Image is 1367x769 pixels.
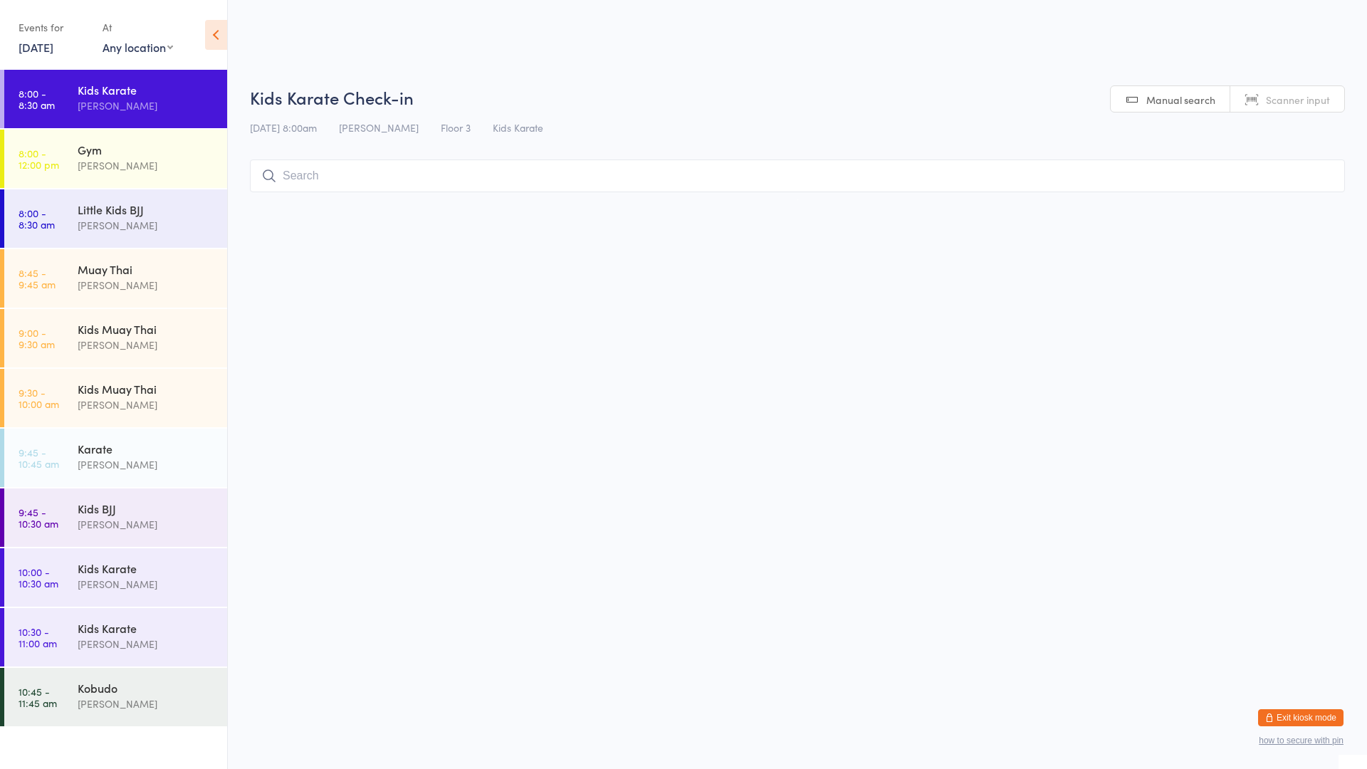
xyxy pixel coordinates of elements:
div: At [103,16,173,39]
div: Karate [78,441,215,456]
a: [DATE] [19,39,53,55]
span: Kids Karate [493,120,543,135]
time: 8:00 - 12:00 pm [19,147,59,170]
h2: Kids Karate Check-in [250,85,1345,109]
div: Kids Muay Thai [78,381,215,397]
a: 10:00 -10:30 amKids Karate[PERSON_NAME] [4,548,227,607]
time: 8:00 - 8:30 am [19,207,55,230]
a: 8:45 -9:45 amMuay Thai[PERSON_NAME] [4,249,227,308]
span: [PERSON_NAME] [339,120,419,135]
time: 10:00 - 10:30 am [19,566,58,589]
time: 10:45 - 11:45 am [19,686,57,708]
div: [PERSON_NAME] [78,516,215,533]
div: Kids Karate [78,560,215,576]
time: 9:45 - 10:45 am [19,446,59,469]
div: [PERSON_NAME] [78,217,215,234]
span: Scanner input [1266,93,1330,107]
div: Little Kids BJJ [78,202,215,217]
time: 8:45 - 9:45 am [19,267,56,290]
a: 10:30 -11:00 amKids Karate[PERSON_NAME] [4,608,227,666]
a: 8:00 -8:30 amLittle Kids BJJ[PERSON_NAME] [4,189,227,248]
div: Kids BJJ [78,501,215,516]
button: how to secure with pin [1259,736,1344,746]
div: Any location [103,39,173,55]
time: 9:45 - 10:30 am [19,506,58,529]
span: [DATE] 8:00am [250,120,317,135]
a: 9:45 -10:45 amKarate[PERSON_NAME] [4,429,227,487]
a: 9:45 -10:30 amKids BJJ[PERSON_NAME] [4,488,227,547]
time: 10:30 - 11:00 am [19,626,57,649]
div: [PERSON_NAME] [78,337,215,353]
div: [PERSON_NAME] [78,456,215,473]
div: [PERSON_NAME] [78,157,215,174]
a: 8:00 -12:00 pmGym[PERSON_NAME] [4,130,227,188]
div: Kids Karate [78,620,215,636]
a: 8:00 -8:30 amKids Karate[PERSON_NAME] [4,70,227,128]
div: Kids Karate [78,82,215,98]
a: 9:00 -9:30 amKids Muay Thai[PERSON_NAME] [4,309,227,367]
time: 8:00 - 8:30 am [19,88,55,110]
div: Events for [19,16,88,39]
button: Exit kiosk mode [1258,709,1344,726]
time: 9:30 - 10:00 am [19,387,59,409]
div: Muay Thai [78,261,215,277]
div: Kids Muay Thai [78,321,215,337]
div: [PERSON_NAME] [78,397,215,413]
span: Manual search [1146,93,1215,107]
a: 10:45 -11:45 amKobudo[PERSON_NAME] [4,668,227,726]
div: [PERSON_NAME] [78,98,215,114]
div: [PERSON_NAME] [78,636,215,652]
span: Floor 3 [441,120,471,135]
time: 9:00 - 9:30 am [19,327,55,350]
div: [PERSON_NAME] [78,696,215,712]
div: Gym [78,142,215,157]
div: [PERSON_NAME] [78,576,215,592]
input: Search [250,159,1345,192]
div: Kobudo [78,680,215,696]
a: 9:30 -10:00 amKids Muay Thai[PERSON_NAME] [4,369,227,427]
div: [PERSON_NAME] [78,277,215,293]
